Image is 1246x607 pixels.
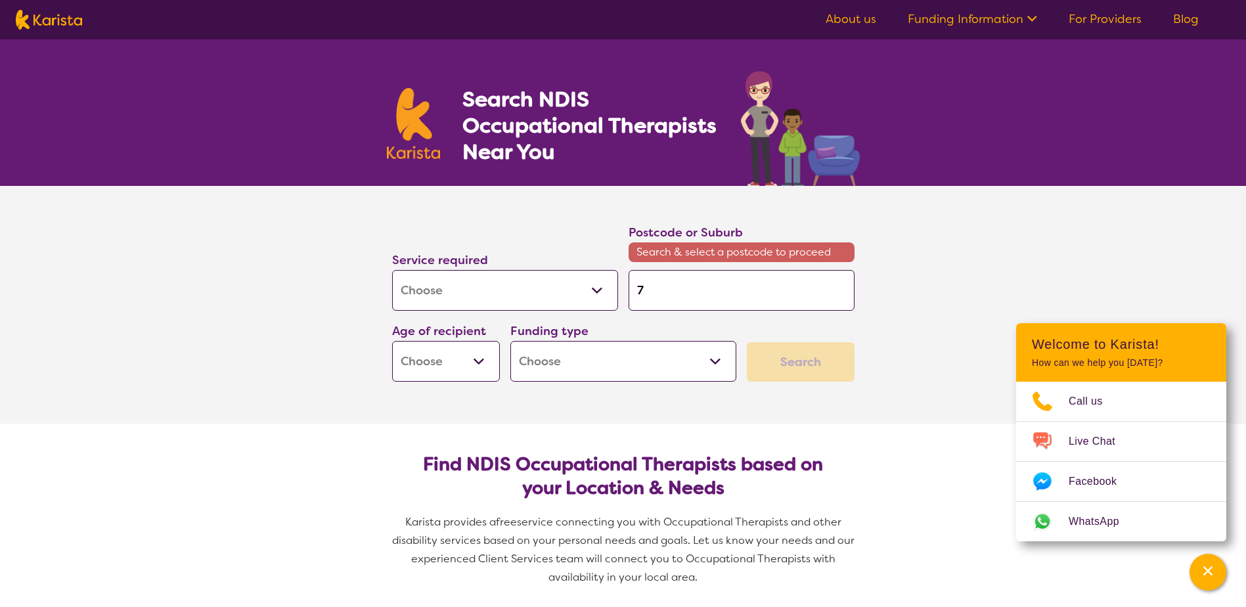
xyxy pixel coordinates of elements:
label: Postcode or Suburb [629,225,743,240]
div: Channel Menu [1016,323,1226,541]
img: occupational-therapy [741,71,860,186]
ul: Choose channel [1016,382,1226,541]
h2: Welcome to Karista! [1032,336,1211,352]
span: Karista provides a [405,515,496,529]
h2: Find NDIS Occupational Therapists based on your Location & Needs [403,453,844,500]
label: Age of recipient [392,323,486,339]
button: Channel Menu [1190,554,1226,591]
span: WhatsApp [1069,512,1135,531]
img: Karista logo [16,10,82,30]
p: How can we help you [DATE]? [1032,357,1211,369]
span: Search & select a postcode to proceed [629,242,855,262]
a: For Providers [1069,11,1142,27]
label: Service required [392,252,488,268]
span: Live Chat [1069,432,1131,451]
span: Facebook [1069,472,1132,491]
span: Call us [1069,392,1119,411]
a: About us [826,11,876,27]
span: free [496,515,517,529]
label: Funding type [510,323,589,339]
h1: Search NDIS Occupational Therapists Near You [462,86,718,165]
a: Web link opens in a new tab. [1016,502,1226,541]
a: Blog [1173,11,1199,27]
span: service connecting you with Occupational Therapists and other disability services based on your p... [392,515,857,584]
a: Funding Information [908,11,1037,27]
img: Karista logo [387,88,441,159]
input: Type [629,270,855,311]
